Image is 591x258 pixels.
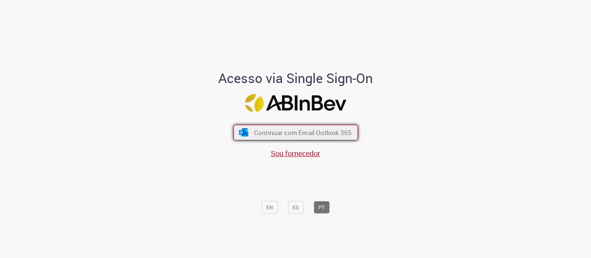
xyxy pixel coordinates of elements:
a: Sou fornecedor [271,148,320,158]
img: Logo ABInBev [245,94,346,112]
img: ícone Azure/Microsoft 360 [238,128,249,137]
button: EN [262,201,278,214]
button: ES [288,201,304,214]
button: PT [314,201,329,214]
button: ícone Azure/Microsoft 360 Continuar com Email Outlook 365 [233,125,358,141]
span: Continuar com Email Outlook 365 [254,128,351,137]
h1: Acesso via Single Sign-On [193,71,398,86]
